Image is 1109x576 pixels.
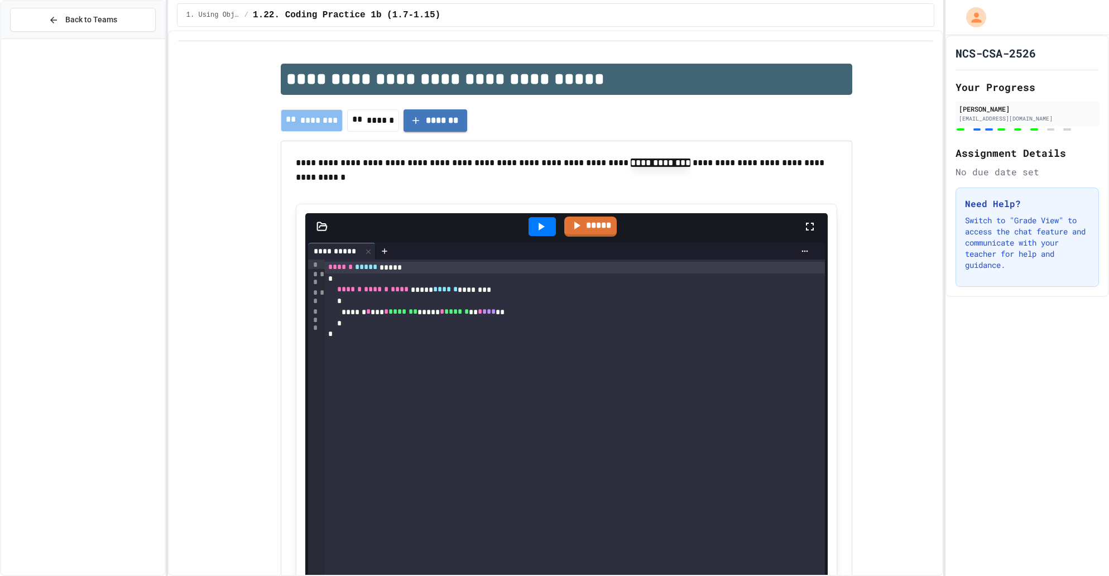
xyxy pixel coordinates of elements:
div: My Account [954,4,989,30]
span: 1.22. Coding Practice 1b (1.7-1.15) [253,8,440,22]
p: Switch to "Grade View" to access the chat feature and communicate with your teacher for help and ... [965,215,1089,271]
div: [PERSON_NAME] [959,104,1096,114]
span: / [244,11,248,20]
h1: NCS-CSA-2526 [956,45,1036,61]
h3: Need Help? [965,197,1089,210]
div: [EMAIL_ADDRESS][DOMAIN_NAME] [959,114,1096,123]
button: Back to Teams [10,8,156,32]
h2: Assignment Details [956,145,1099,161]
span: 1. Using Objects and Methods [186,11,240,20]
h2: Your Progress [956,79,1099,95]
span: Back to Teams [65,14,117,26]
iframe: chat widget [1062,531,1098,565]
div: No due date set [956,165,1099,179]
iframe: chat widget [1016,483,1098,530]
